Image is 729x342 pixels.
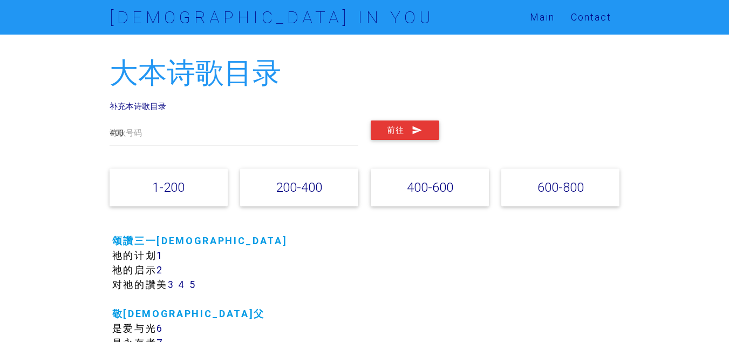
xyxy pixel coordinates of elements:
a: 补充本诗歌目录 [110,101,166,111]
a: 3 [168,278,175,291]
a: 5 [189,278,196,291]
label: 诗歌号码 [110,127,142,139]
a: 1 [156,249,163,261]
a: 颂讚三一[DEMOGRAPHIC_DATA] [112,234,288,247]
a: 2 [156,264,163,276]
a: 4 [178,278,186,291]
a: 600-800 [537,179,584,195]
a: 1-200 [152,179,185,195]
a: 400-600 [407,179,453,195]
h2: 大本诗歌目录 [110,57,620,89]
button: 前往 [371,120,439,140]
a: 6 [156,322,163,334]
a: 敬[DEMOGRAPHIC_DATA]父 [112,307,265,320]
a: 200-400 [276,179,322,195]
